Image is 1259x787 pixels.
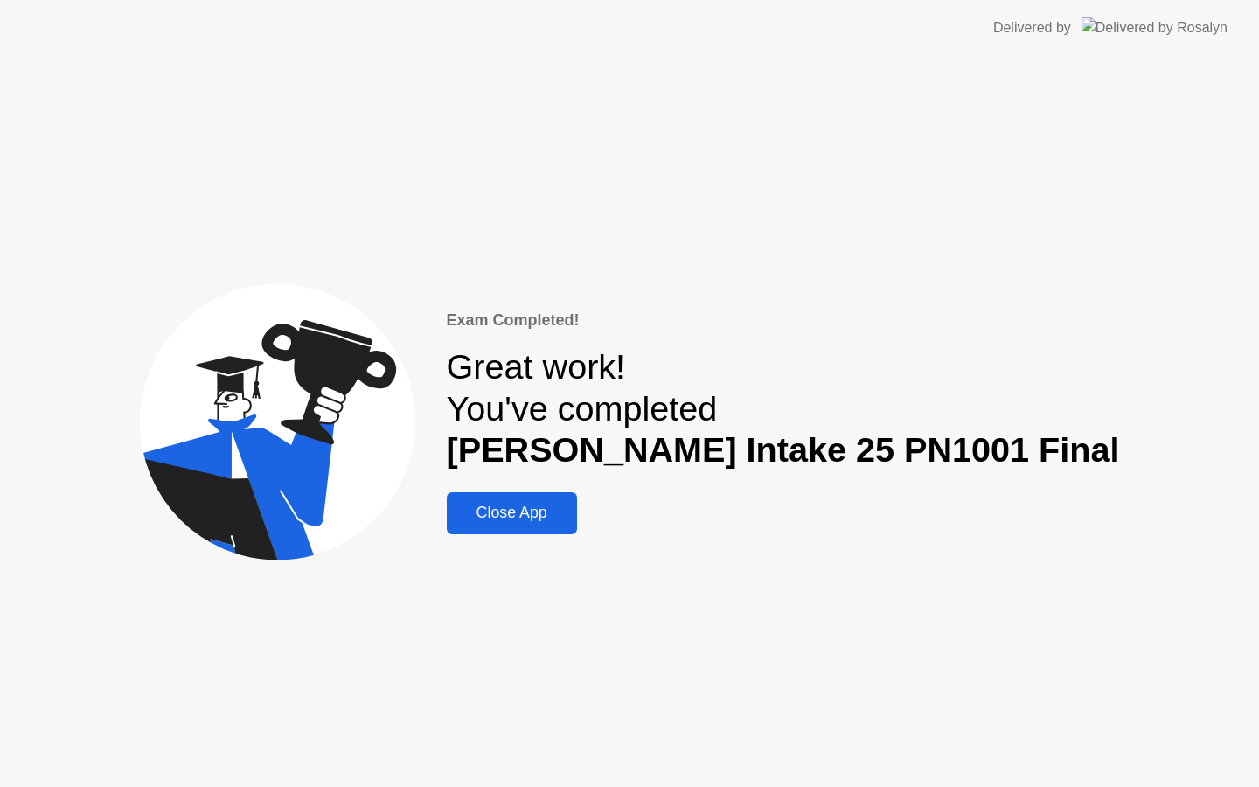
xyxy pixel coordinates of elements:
img: Delivered by Rosalyn [1082,17,1228,38]
div: Great work! You've completed [447,346,1120,471]
b: [PERSON_NAME] Intake 25 PN1001 Final [447,430,1120,469]
button: Close App [447,492,577,534]
div: Close App [452,504,572,522]
div: Delivered by [993,17,1071,38]
div: Exam Completed! [447,309,1120,332]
